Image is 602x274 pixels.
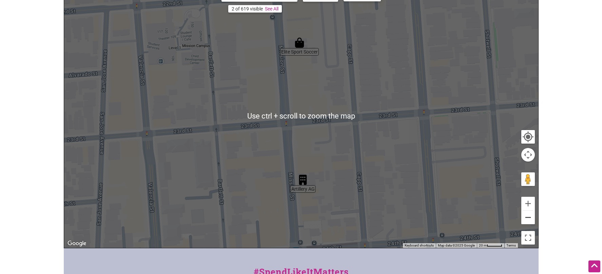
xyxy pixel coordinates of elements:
a: Terms (opens in new tab) [506,244,516,247]
div: Elite Sport Soccer [294,38,305,48]
img: Google [66,239,88,248]
span: Map data ©2025 Google [438,244,475,247]
button: Toggle fullscreen view [521,231,535,245]
button: Map camera controls [521,148,535,162]
div: Artillery AG [298,175,308,185]
div: 2 of 619 visible [232,6,263,12]
a: Open this area in Google Maps (opens a new window) [66,239,88,248]
button: Your Location [521,130,535,144]
a: See All [265,6,278,12]
button: Zoom out [521,211,535,224]
div: Scroll Back to Top [588,260,600,272]
button: Keyboard shortcuts [405,243,434,248]
span: 20 m [479,244,487,247]
button: Drag Pegman onto the map to open Street View [521,172,535,186]
button: Zoom in [521,197,535,210]
button: Map Scale: 20 m per 42 pixels [477,243,504,248]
